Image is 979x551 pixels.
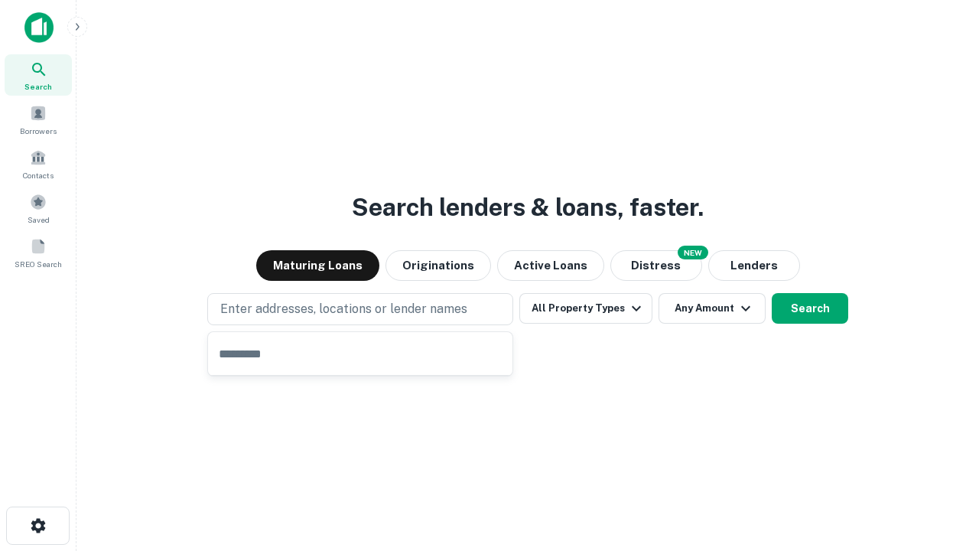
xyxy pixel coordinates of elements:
button: Search distressed loans with lien and other non-mortgage details. [610,250,702,281]
button: Search [772,293,848,324]
a: Contacts [5,143,72,184]
iframe: Chat Widget [903,429,979,502]
a: Search [5,54,72,96]
a: Saved [5,187,72,229]
div: NEW [678,246,708,259]
button: Enter addresses, locations or lender names [207,293,513,325]
span: SREO Search [15,258,62,270]
h3: Search lenders & loans, faster. [352,189,704,226]
span: Contacts [23,169,54,181]
img: capitalize-icon.png [24,12,54,43]
p: Enter addresses, locations or lender names [220,300,467,318]
a: SREO Search [5,232,72,273]
button: All Property Types [519,293,652,324]
span: Saved [28,214,50,226]
a: Borrowers [5,99,72,140]
button: Lenders [708,250,800,281]
span: Search [24,80,52,93]
button: Originations [385,250,491,281]
button: Any Amount [659,293,766,324]
span: Borrowers [20,125,57,137]
button: Maturing Loans [256,250,379,281]
button: Active Loans [497,250,604,281]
